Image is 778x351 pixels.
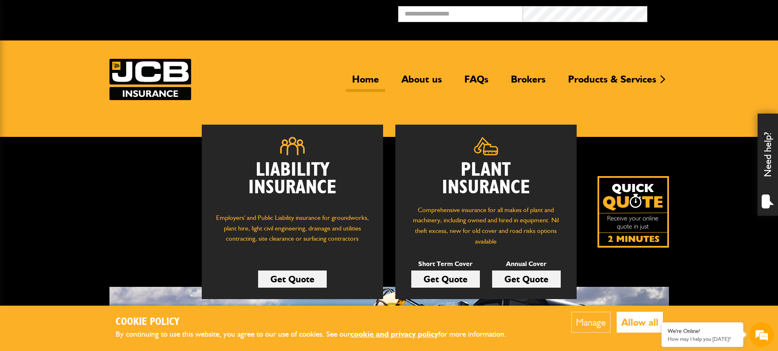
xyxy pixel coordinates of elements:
[571,312,611,333] button: Manage
[395,73,448,92] a: About us
[214,212,371,252] p: Employers' and Public Liability insurance for groundworks, plant hire, light civil engineering, d...
[346,73,385,92] a: Home
[408,205,564,246] p: Comprehensive insurance for all makes of plant and machinery, including owned and hired in equipm...
[458,73,495,92] a: FAQs
[758,114,778,216] div: Need help?
[411,271,480,288] a: Get Quote
[562,73,662,92] a: Products & Services
[109,59,191,100] img: JCB Insurance Services logo
[116,316,520,329] h2: Cookie Policy
[109,59,191,100] a: JCB Insurance Services
[411,259,480,269] p: Short Term Cover
[258,271,327,288] a: Get Quote
[597,176,669,248] img: Quick Quote
[668,328,737,335] div: We're Online!
[505,73,552,92] a: Brokers
[492,271,561,288] a: Get Quote
[617,312,663,333] button: Allow all
[350,329,438,339] a: cookie and privacy policy
[116,328,520,341] p: By continuing to use this website, you agree to our use of cookies. See our for more information.
[668,336,737,342] p: How may I help you today?
[647,6,772,19] button: Broker Login
[597,176,669,248] a: Get your insurance quote isn just 2-minutes
[492,259,561,269] p: Annual Cover
[214,161,371,205] h2: Liability Insurance
[408,161,564,197] h2: Plant Insurance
